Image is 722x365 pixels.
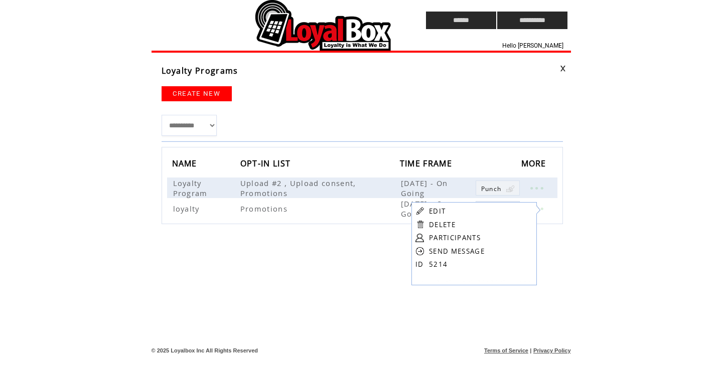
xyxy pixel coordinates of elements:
span: Hello [PERSON_NAME] [502,42,563,49]
a: Terms of Service [484,347,528,353]
span: ID [415,260,424,269]
a: EDIT [429,207,446,216]
a: CREATE NEW [162,86,232,101]
span: TIME FRAME [400,155,455,174]
a: Punch [476,180,520,196]
a: Privacy Policy [533,347,571,353]
img: Punch_Icon.png [506,186,514,192]
span: 5214 [429,260,448,269]
span: [DATE] - On Going [401,178,448,198]
a: DELETE [429,220,456,229]
a: PARTICIPANTS [429,233,481,242]
a: TIME FRAME [400,160,455,166]
span: Loyalty Programs [162,65,238,76]
span: loyalty [173,204,202,214]
a: NAME [172,160,200,166]
span: © 2025 Loyalbox Inc All Rights Reserved [152,347,258,353]
span: MORE [521,155,549,174]
span: | [530,347,531,353]
a: OPT-IN LIST [240,160,294,166]
span: OPT-IN LIST [240,155,294,174]
span: Loyalty Program [173,178,210,198]
a: SEND MESSAGE [429,247,485,256]
span: Open a punch screen [481,185,502,193]
span: [DATE] - On Going [401,199,448,219]
span: Promotions [240,204,290,214]
a: Punch [476,201,520,216]
span: Upload #2 , Upload consent, Promotions [240,178,356,198]
span: NAME [172,155,200,174]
